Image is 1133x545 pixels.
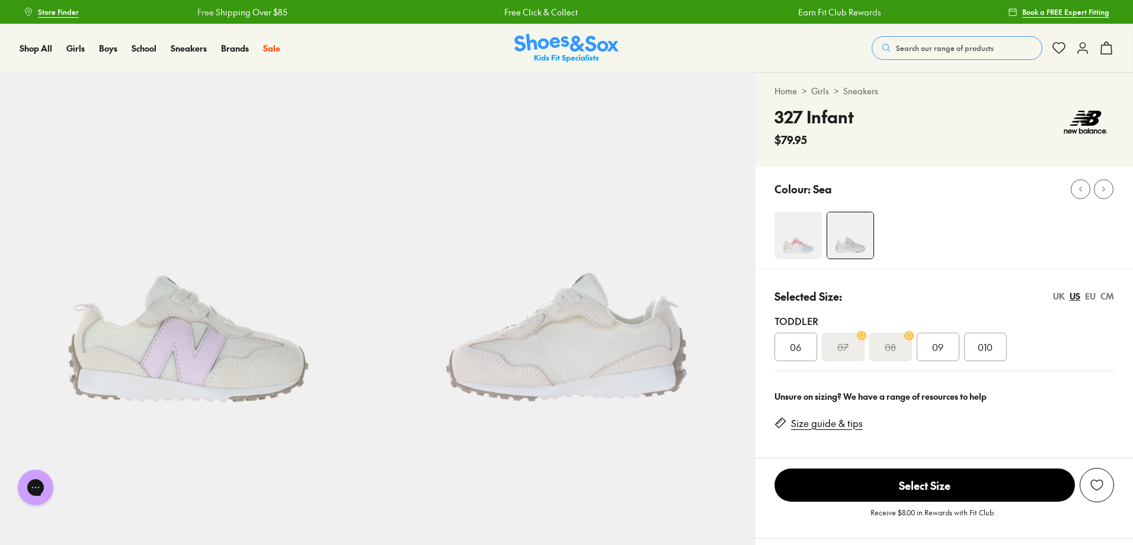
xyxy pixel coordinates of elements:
img: 5-551818_1 [377,72,755,450]
span: Store Finder [38,7,79,17]
a: Book a FREE Expert Fitting [1008,1,1109,23]
s: 07 [837,340,849,354]
div: Toddler [774,314,1114,328]
p: Colour: [774,181,811,197]
span: School [132,42,156,54]
span: 06 [790,340,801,354]
img: SNS_Logo_Responsive.svg [514,34,619,63]
a: Free Shipping Over $85 [197,6,287,18]
span: Search our range of products [896,43,994,53]
span: Select Size [774,468,1075,502]
iframe: Gorgias live chat messenger [12,466,59,509]
a: Store Finder [24,1,79,23]
span: Sneakers [171,42,207,54]
s: 08 [885,340,896,354]
span: Brands [221,42,249,54]
a: Earn Fit Club Rewards [798,6,881,18]
img: 4-551817_1 [827,212,873,259]
span: 010 [978,340,993,354]
span: Shop All [20,42,52,54]
p: Sea [813,181,832,197]
button: Add to Wishlist [1080,468,1114,502]
p: Selected Size: [774,288,842,304]
div: US [1070,290,1080,302]
a: School [132,42,156,55]
a: Shop All [20,42,52,55]
a: Home [774,85,797,97]
span: Sale [263,42,280,54]
a: Girls [811,85,829,97]
a: Free Click & Collect [504,6,577,18]
img: Vendor logo [1057,104,1114,140]
a: Sale [263,42,280,55]
div: > > [774,85,1114,97]
span: 09 [932,340,943,354]
span: $79.95 [774,132,807,148]
img: 4-551812_1 [774,212,822,259]
a: Sneakers [843,85,878,97]
span: Boys [99,42,117,54]
a: Size guide & tips [791,417,863,430]
span: Book a FREE Expert Fitting [1022,7,1109,17]
div: UK [1053,290,1065,302]
div: EU [1085,290,1096,302]
a: Girls [66,42,85,55]
div: Unsure on sizing? We have a range of resources to help [774,390,1114,403]
p: Receive $8.00 in Rewards with Fit Club [870,507,994,528]
span: Girls [66,42,85,54]
div: CM [1100,290,1114,302]
a: Sneakers [171,42,207,55]
a: Boys [99,42,117,55]
h4: 327 Infant [774,104,854,129]
a: Brands [221,42,249,55]
a: Shoes & Sox [514,34,619,63]
button: Select Size [774,468,1075,502]
button: Search our range of products [872,36,1042,60]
